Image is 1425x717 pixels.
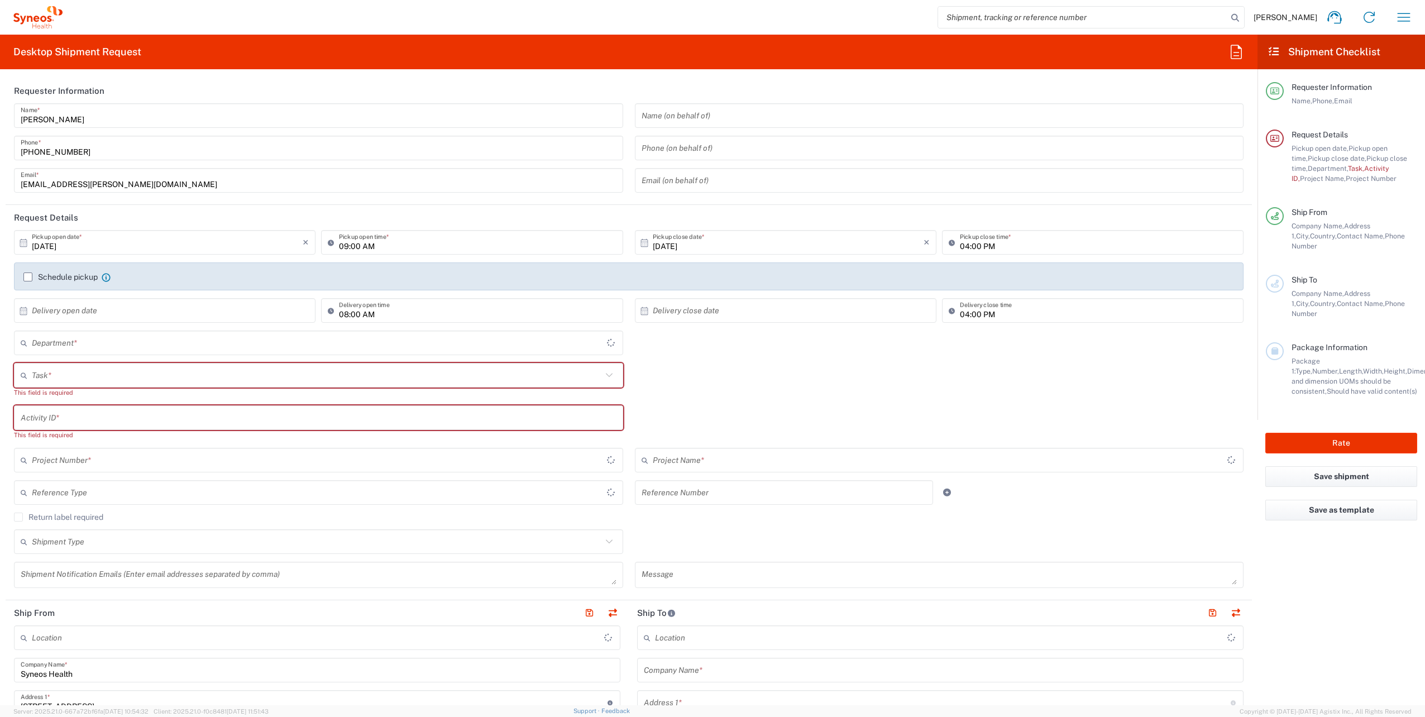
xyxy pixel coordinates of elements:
[1292,289,1344,298] span: Company Name,
[154,708,269,715] span: Client: 2025.21.0-f0c8481
[1292,97,1312,105] span: Name,
[1265,466,1417,487] button: Save shipment
[1292,275,1317,284] span: Ship To
[637,608,676,619] h2: Ship To
[924,233,930,251] i: ×
[1308,164,1348,173] span: Department,
[573,708,601,714] a: Support
[1312,367,1339,375] span: Number,
[1312,97,1334,105] span: Phone,
[1292,343,1367,352] span: Package Information
[14,608,55,619] h2: Ship From
[1295,367,1312,375] span: Type,
[939,485,955,500] a: Add Reference
[1268,45,1380,59] h2: Shipment Checklist
[1327,387,1417,395] span: Should have valid content(s)
[1296,299,1310,308] span: City,
[1265,500,1417,520] button: Save as template
[1310,299,1337,308] span: Country,
[1300,174,1346,183] span: Project Name,
[1308,154,1366,162] span: Pickup close date,
[14,388,623,398] div: This field is required
[1292,130,1348,139] span: Request Details
[1292,222,1344,230] span: Company Name,
[1265,433,1417,453] button: Rate
[1292,208,1327,217] span: Ship From
[1296,232,1310,240] span: City,
[13,45,141,59] h2: Desktop Shipment Request
[1292,83,1372,92] span: Requester Information
[1348,164,1364,173] span: Task,
[601,708,630,714] a: Feedback
[227,708,269,715] span: [DATE] 11:51:43
[1337,232,1385,240] span: Contact Name,
[1240,706,1412,716] span: Copyright © [DATE]-[DATE] Agistix Inc., All Rights Reserved
[1254,12,1317,22] span: [PERSON_NAME]
[1337,299,1385,308] span: Contact Name,
[1384,367,1407,375] span: Height,
[23,273,98,281] label: Schedule pickup
[14,85,104,97] h2: Requester Information
[14,430,623,440] div: This field is required
[303,233,309,251] i: ×
[13,708,149,715] span: Server: 2025.21.0-667a72bf6fa
[14,212,78,223] h2: Request Details
[1292,357,1320,375] span: Package 1:
[1339,367,1363,375] span: Length,
[938,7,1227,28] input: Shipment, tracking or reference number
[14,513,103,522] label: Return label required
[1363,367,1384,375] span: Width,
[1334,97,1352,105] span: Email
[1346,174,1397,183] span: Project Number
[1310,232,1337,240] span: Country,
[1292,144,1349,152] span: Pickup open date,
[103,708,149,715] span: [DATE] 10:54:32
